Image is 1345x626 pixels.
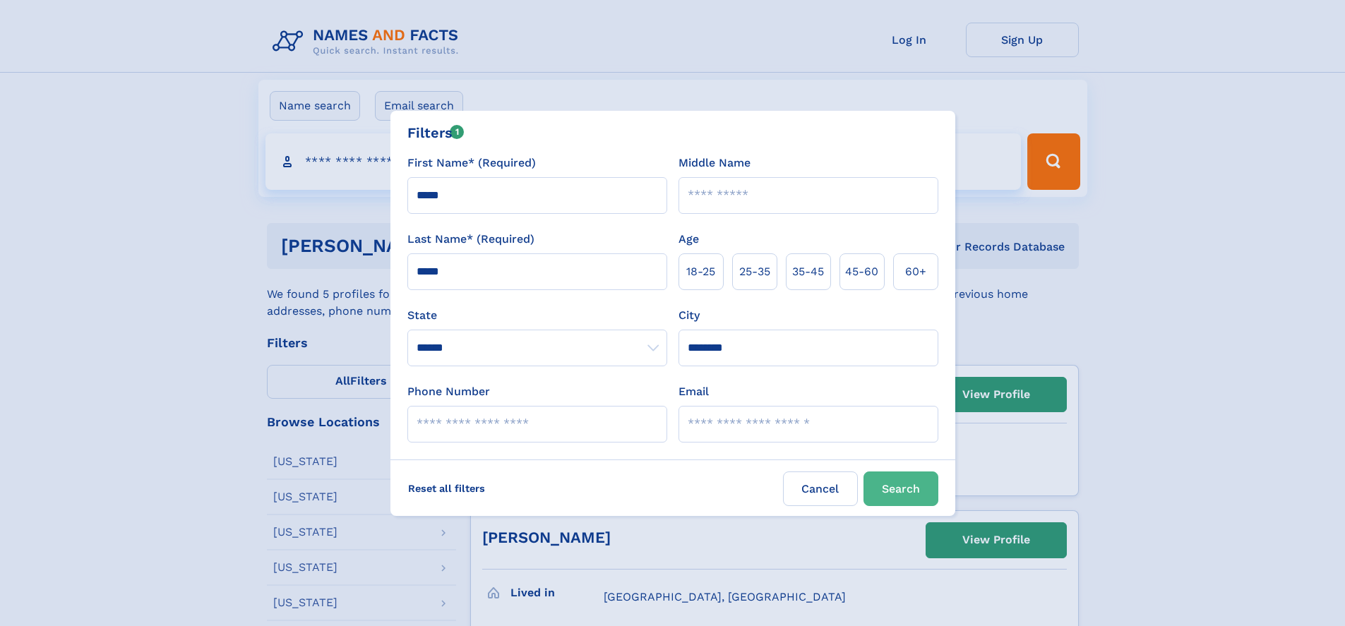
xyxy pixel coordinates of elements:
span: 60+ [905,263,926,280]
label: City [679,307,700,324]
label: First Name* (Required) [407,155,536,171]
label: Cancel [783,471,858,506]
label: Last Name* (Required) [407,231,534,248]
label: Age [679,231,699,248]
span: 25‑35 [739,263,770,280]
span: 35‑45 [792,263,824,280]
label: Email [679,383,709,400]
label: Phone Number [407,383,490,400]
span: 45‑60 [845,263,878,280]
div: Filters [407,122,465,143]
label: Middle Name [679,155,751,171]
span: 18‑25 [686,263,715,280]
label: Reset all filters [399,471,494,505]
label: State [407,307,667,324]
button: Search [863,471,938,506]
